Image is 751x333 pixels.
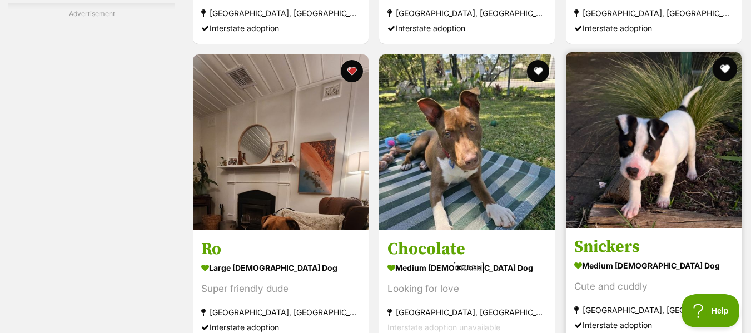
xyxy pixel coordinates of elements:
h3: Chocolate [387,238,546,259]
strong: [GEOGRAPHIC_DATA], [GEOGRAPHIC_DATA] [574,302,733,317]
div: Cute and cuddly [574,279,733,294]
button: favourite [341,60,363,82]
strong: [GEOGRAPHIC_DATA], [GEOGRAPHIC_DATA] [574,6,733,21]
img: Chocolate - American Staffordshire Terrier Dog [379,54,555,230]
strong: [GEOGRAPHIC_DATA], [GEOGRAPHIC_DATA] [387,6,546,21]
div: Interstate adoption [574,21,733,36]
div: Interstate adoption [387,21,546,36]
h3: Ro [201,238,360,259]
img: Snickers - Staffordshire Bull Terrier Dog [566,52,742,228]
strong: medium [DEMOGRAPHIC_DATA] Dog [574,257,733,273]
div: Interstate adoption [201,21,360,36]
div: Interstate adoption [574,317,733,332]
strong: medium [DEMOGRAPHIC_DATA] Dog [387,259,546,275]
img: Ro - Rhodesian Ridgeback Dog [193,54,369,230]
strong: large [DEMOGRAPHIC_DATA] Dog [201,259,360,275]
h3: Snickers [574,236,733,257]
strong: [GEOGRAPHIC_DATA], [GEOGRAPHIC_DATA] [201,6,360,21]
iframe: Advertisement [106,277,645,327]
span: Close [454,262,484,273]
button: favourite [528,60,550,82]
iframe: Help Scout Beacon - Open [682,294,740,327]
button: favourite [713,57,737,81]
